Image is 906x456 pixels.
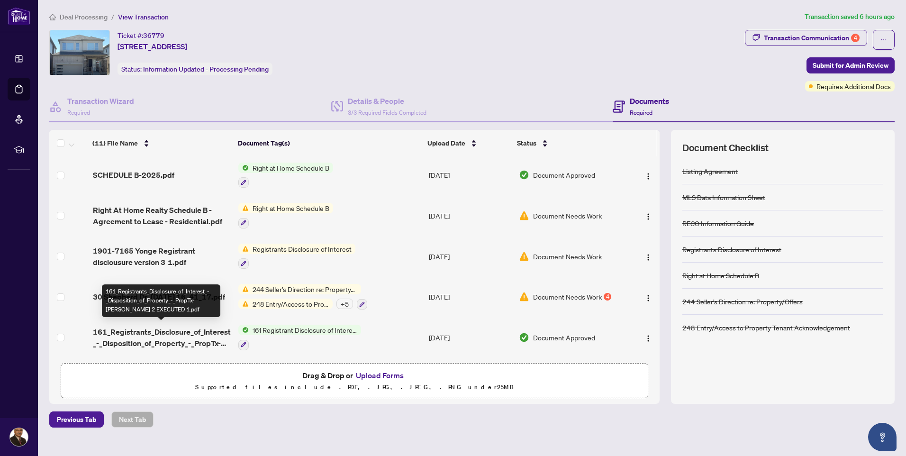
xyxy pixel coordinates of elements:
h4: Details & People [348,95,426,107]
span: 30 Shepherd Dr_[DATE] 16_41_17.pdf [93,291,225,302]
button: Logo [641,330,656,345]
img: IMG-S12217031_1.jpg [50,30,109,75]
div: + 5 [336,299,353,309]
th: (11) File Name [89,130,234,156]
h4: Transaction Wizard [67,95,134,107]
span: 161 Registrant Disclosure of Interest - Disposition ofProperty [249,325,361,335]
img: Document Status [519,332,529,343]
button: Status Icon244 Seller’s Direction re: Property/OffersStatus Icon248 Entry/Access to Property Tena... [238,284,367,310]
span: 36779 [143,31,164,40]
th: Status [513,130,625,156]
span: Drag & Drop orUpload FormsSupported files include .PDF, .JPG, .JPEG, .PNG under25MB [61,364,648,399]
span: Requires Additional Docs [816,81,891,91]
div: Registrants Disclosure of Interest [682,244,781,255]
button: Logo [641,249,656,264]
div: Listing Agreement [682,166,738,176]
span: Document Approved [533,170,595,180]
span: Required [67,109,90,116]
span: ellipsis [880,36,887,43]
span: 248 Entry/Access to Property Tenant Acknowledgement [249,299,333,309]
span: Upload Date [427,138,465,148]
img: Status Icon [238,325,249,335]
img: Status Icon [238,163,249,173]
div: Status: [118,63,272,75]
button: Transaction Communication4 [745,30,867,46]
div: 4 [604,293,611,301]
h4: Documents [630,95,669,107]
div: 161_Registrants_Disclosure_of_Interest_-_Disposition_of_Property_-_PropTx-[PERSON_NAME] 2 EXECUTE... [102,284,220,317]
span: 3/3 Required Fields Completed [348,109,426,116]
span: View Transaction [118,13,169,21]
button: Logo [641,208,656,223]
div: 248 Entry/Access to Property Tenant Acknowledgement [682,322,850,333]
button: Next Tab [111,411,154,428]
span: [STREET_ADDRESS] [118,41,187,52]
button: Logo [641,167,656,182]
img: Document Status [519,210,529,221]
img: Status Icon [238,244,249,254]
img: Status Icon [238,299,249,309]
span: Document Checklist [682,141,769,155]
span: Information Updated - Processing Pending [143,65,269,73]
span: Document Needs Work [533,292,602,302]
button: Upload Forms [353,369,407,382]
td: [DATE] [425,276,515,317]
button: Submit for Admin Review [806,57,895,73]
span: Submit for Admin Review [813,58,888,73]
button: Logo [641,289,656,304]
span: 1901-7165 Yonge Registrant disclousure version 3 1.pdf [93,245,231,268]
span: home [49,14,56,20]
span: 161_Registrants_Disclosure_of_Interest_-_Disposition_of_Property_-_PropTx-[PERSON_NAME] 2 EXECUTE... [93,326,231,349]
span: 244 Seller’s Direction re: Property/Offers [249,284,361,294]
td: [DATE] [425,195,515,236]
span: SCHEDULE B-2025.pdf [93,169,174,181]
button: Status IconRight at Home Schedule B [238,203,333,228]
img: Logo [644,335,652,342]
span: Required [630,109,652,116]
li: / [111,11,114,22]
img: Logo [644,173,652,180]
button: Status Icon161 Registrant Disclosure of Interest - Disposition ofProperty [238,325,361,350]
img: Document Status [519,292,529,302]
button: Status IconRegistrants Disclosure of Interest [238,244,355,269]
p: Supported files include .PDF, .JPG, .JPEG, .PNG under 25 MB [67,382,642,393]
img: Logo [644,213,652,220]
img: Document Status [519,251,529,262]
span: Status [517,138,536,148]
img: Logo [644,254,652,261]
article: Transaction saved 6 hours ago [805,11,895,22]
span: Drag & Drop or [302,369,407,382]
div: Transaction Communication [764,30,860,46]
span: Document Needs Work [533,210,602,221]
button: Status IconRight at Home Schedule B [238,163,333,188]
img: Status Icon [238,203,249,213]
div: Ticket #: [118,30,164,41]
img: Document Status [519,170,529,180]
td: [DATE] [425,155,515,196]
div: 244 Seller’s Direction re: Property/Offers [682,296,803,307]
div: Right at Home Schedule B [682,270,759,281]
span: Previous Tab [57,412,96,427]
span: Registrants Disclosure of Interest [249,244,355,254]
div: MLS Data Information Sheet [682,192,765,202]
button: Open asap [868,423,897,451]
span: Right at Home Schedule B [249,163,333,173]
span: Right at Home Schedule B [249,203,333,213]
img: Profile Icon [10,428,28,446]
img: logo [8,7,30,25]
button: Previous Tab [49,411,104,428]
div: RECO Information Guide [682,218,754,228]
span: Deal Processing [60,13,108,21]
span: Document Approved [533,332,595,343]
span: (11) File Name [92,138,138,148]
td: [DATE] [425,236,515,277]
img: Status Icon [238,284,249,294]
div: 4 [851,34,860,42]
th: Upload Date [424,130,513,156]
span: Right At Home Realty Schedule B - Agreement to Lease - Residential.pdf [93,204,231,227]
span: Document Needs Work [533,251,602,262]
td: [DATE] [425,317,515,358]
img: Logo [644,294,652,302]
th: Document Tag(s) [234,130,424,156]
